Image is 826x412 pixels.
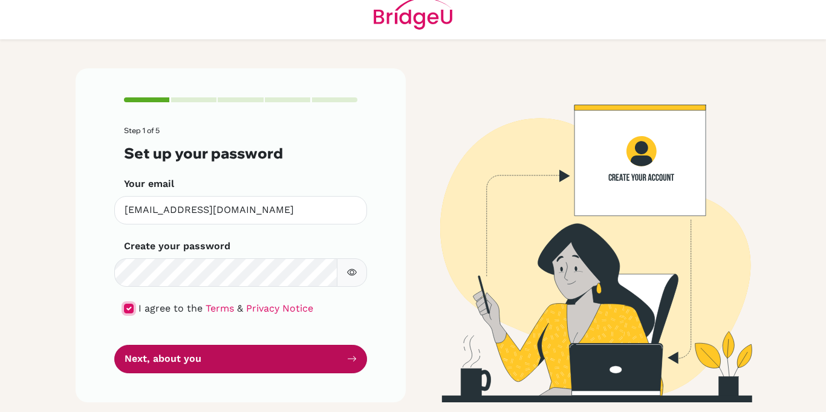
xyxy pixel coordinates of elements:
span: Step 1 of 5 [124,126,160,135]
a: Terms [206,302,234,314]
label: Create your password [124,239,230,253]
label: Your email [124,177,174,191]
button: Next, about you [114,345,367,373]
input: Insert your email* [114,196,367,224]
a: Privacy Notice [246,302,313,314]
span: & [237,302,243,314]
h3: Set up your password [124,145,357,162]
span: I agree to the [138,302,203,314]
